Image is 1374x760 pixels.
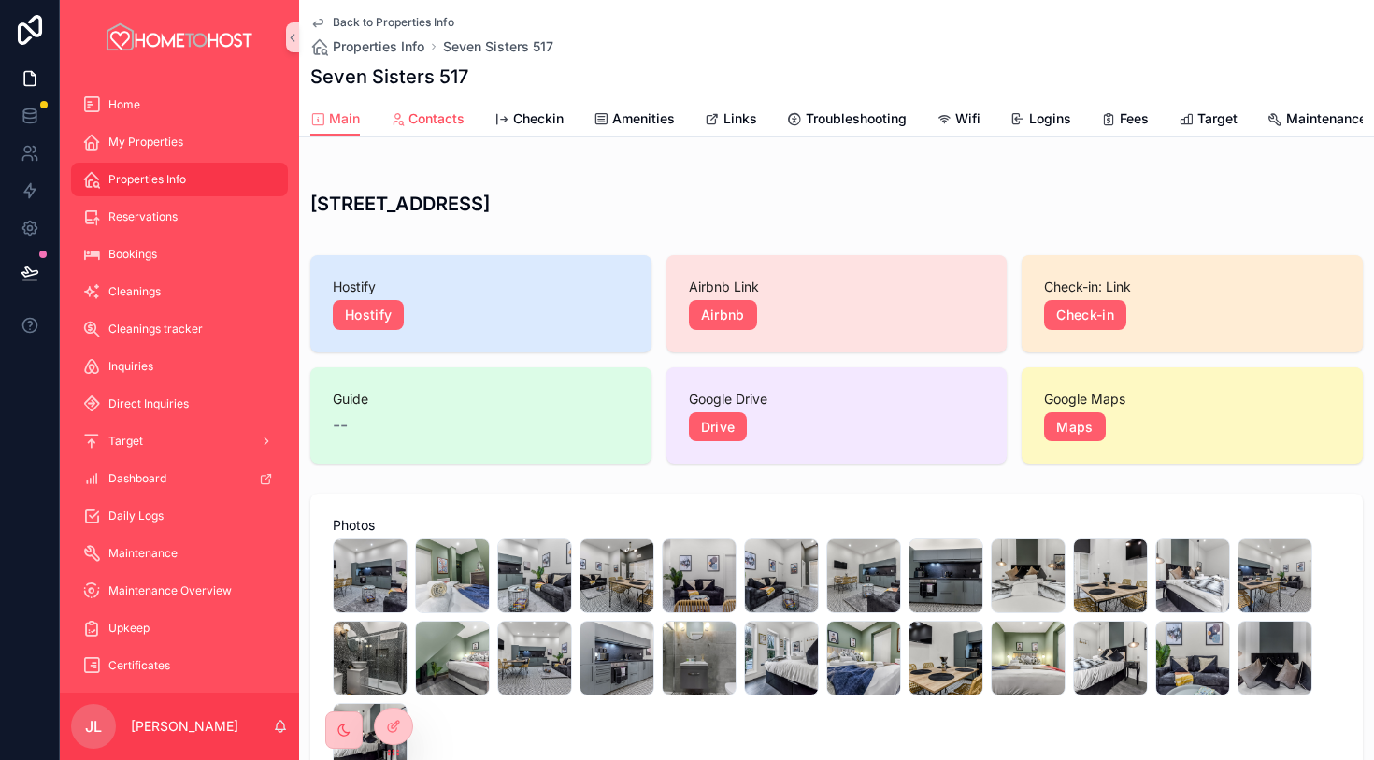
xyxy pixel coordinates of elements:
[333,412,348,438] span: --
[689,412,748,442] a: Drive
[937,102,980,139] a: Wifi
[705,102,757,139] a: Links
[333,390,629,409] span: Guide
[806,109,907,128] span: Troubleshooting
[71,88,288,122] a: Home
[333,15,454,30] span: Back to Properties Info
[108,471,166,486] span: Dashboard
[104,22,255,52] img: App logo
[1179,102,1238,139] a: Target
[85,715,102,738] span: JL
[108,583,232,598] span: Maintenance Overview
[955,109,980,128] span: Wifi
[108,322,203,337] span: Cleanings tracker
[1044,390,1340,409] span: Google Maps
[333,278,629,296] span: Hostify
[1101,102,1149,139] a: Fees
[443,37,553,56] a: Seven Sisters 517
[71,237,288,271] a: Bookings
[333,516,1340,535] span: Photos
[71,424,288,458] a: Target
[108,546,178,561] span: Maintenance
[71,125,288,159] a: My Properties
[390,102,465,139] a: Contacts
[71,499,288,533] a: Daily Logs
[71,200,288,234] a: Reservations
[71,350,288,383] a: Inquiries
[310,102,360,137] a: Main
[71,611,288,645] a: Upkeep
[71,163,288,196] a: Properties Info
[71,312,288,346] a: Cleanings tracker
[108,621,150,636] span: Upkeep
[1044,412,1105,442] a: Maps
[108,209,178,224] span: Reservations
[108,509,164,523] span: Daily Logs
[1120,109,1149,128] span: Fees
[1044,300,1126,330] a: Check-in
[71,537,288,570] a: Maintenance
[1029,109,1071,128] span: Logins
[108,172,186,187] span: Properties Info
[108,434,143,449] span: Target
[131,717,238,736] p: [PERSON_NAME]
[60,75,299,693] div: scrollable content
[1267,102,1367,139] a: Maintenance
[329,109,360,128] span: Main
[689,390,985,409] span: Google Drive
[594,102,675,139] a: Amenities
[310,190,1363,218] h3: [STREET_ADDRESS]
[71,462,288,495] a: Dashboard
[310,64,468,90] h1: Seven Sisters 517
[1010,102,1071,139] a: Logins
[1197,109,1238,128] span: Target
[71,574,288,608] a: Maintenance Overview
[108,658,170,673] span: Certificates
[310,15,454,30] a: Back to Properties Info
[108,284,161,299] span: Cleanings
[689,300,757,330] a: Airbnb
[108,396,189,411] span: Direct Inquiries
[513,109,564,128] span: Checkin
[333,300,404,330] a: Hostify
[71,649,288,682] a: Certificates
[612,109,675,128] span: Amenities
[1044,278,1340,296] span: Check-in: Link
[723,109,757,128] span: Links
[494,102,564,139] a: Checkin
[108,247,157,262] span: Bookings
[108,97,140,112] span: Home
[108,135,183,150] span: My Properties
[71,275,288,308] a: Cleanings
[1286,109,1367,128] span: Maintenance
[787,102,907,139] a: Troubleshooting
[689,278,985,296] span: Airbnb Link
[408,109,465,128] span: Contacts
[310,37,424,56] a: Properties Info
[71,387,288,421] a: Direct Inquiries
[108,359,153,374] span: Inquiries
[333,37,424,56] span: Properties Info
